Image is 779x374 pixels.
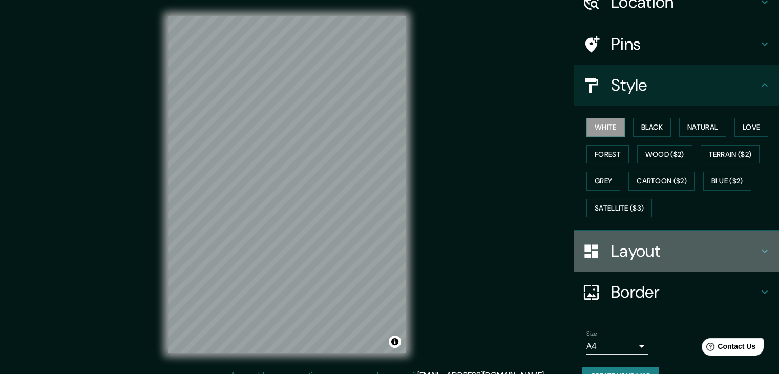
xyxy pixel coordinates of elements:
[688,334,768,363] iframe: Help widget launcher
[679,118,726,137] button: Natural
[574,272,779,313] div: Border
[628,172,695,191] button: Cartoon ($2)
[734,118,768,137] button: Love
[637,145,692,164] button: Wood ($2)
[611,34,759,54] h4: Pins
[168,16,406,353] canvas: Map
[586,118,625,137] button: White
[701,145,760,164] button: Terrain ($2)
[703,172,751,191] button: Blue ($2)
[633,118,671,137] button: Black
[574,231,779,272] div: Layout
[586,338,648,355] div: A4
[389,336,401,348] button: Toggle attribution
[586,172,620,191] button: Grey
[586,329,597,338] label: Size
[574,24,779,65] div: Pins
[586,199,652,218] button: Satellite ($3)
[611,75,759,95] h4: Style
[586,145,629,164] button: Forest
[611,282,759,302] h4: Border
[574,65,779,106] div: Style
[611,241,759,261] h4: Layout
